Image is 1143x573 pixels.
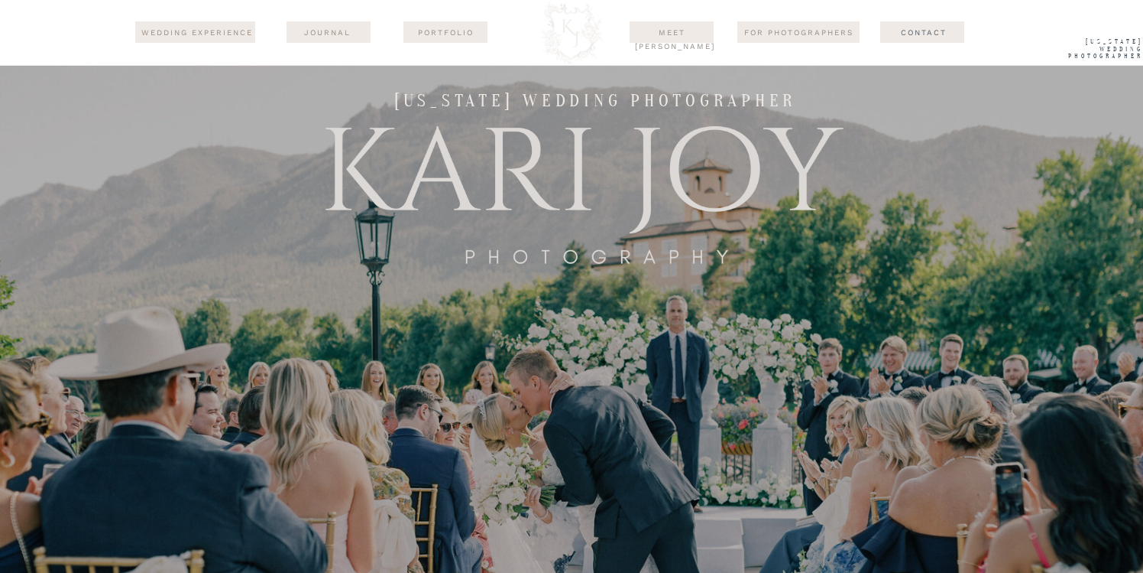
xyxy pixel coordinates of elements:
[139,26,254,40] a: wedding experience
[737,26,860,38] a: For Photographers
[384,90,807,108] h1: [US_STATE] wedding photographer
[870,26,976,38] a: Contact
[635,26,709,38] a: Meet [PERSON_NAME]
[409,26,483,38] a: Portfolio
[1044,38,1143,64] a: [US_STATE] WEdding Photographer
[290,26,364,38] a: journal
